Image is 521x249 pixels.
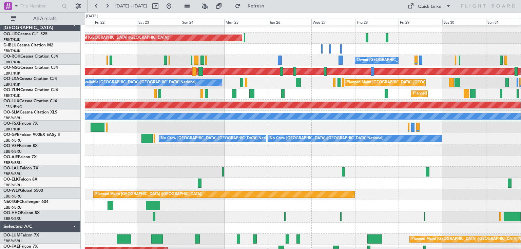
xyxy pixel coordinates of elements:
[357,55,448,65] div: Owner [GEOGRAPHIC_DATA]-[GEOGRAPHIC_DATA]
[268,19,312,25] div: Tue 26
[3,138,22,143] a: EBBR/BRU
[3,233,20,237] span: OO-LUM
[3,189,43,193] a: OO-WLPGlobal 5500
[3,60,20,65] a: EBKT/KJK
[86,14,98,19] div: [DATE]
[3,200,19,204] span: N604GF
[311,19,355,25] div: Wed 27
[3,93,20,98] a: EBKT/KJK
[3,144,38,148] a: OO-VSFFalcon 8X
[3,110,20,115] span: OO-SLM
[3,238,22,244] a: EBBR/BRU
[418,3,441,10] div: Quick Links
[137,19,181,25] div: Sat 23
[18,16,72,21] span: All Aircraft
[3,205,22,210] a: EBBR/BRU
[3,155,18,159] span: OO-AIE
[3,133,19,137] span: OO-GPE
[3,166,20,170] span: OO-LAH
[3,48,20,54] a: EBKT/KJK
[3,233,39,237] a: OO-LUMFalcon 7X
[3,245,38,249] a: OO-FAEFalcon 7X
[3,71,20,76] a: EBKT/KJK
[181,19,225,25] div: Sun 24
[3,216,22,221] a: EBBR/BRU
[404,1,455,12] button: Quick Links
[3,66,20,70] span: OO-NSG
[442,19,486,25] div: Sat 30
[3,43,53,47] a: D-IBLUCessna Citation M2
[3,133,60,137] a: OO-GPEFalcon 900EX EASy II
[115,3,147,9] span: [DATE] - [DATE]
[21,1,60,11] input: Trip Number
[3,144,19,148] span: OO-VSF
[3,32,47,36] a: OO-JIDCessna CJ1 525
[3,245,19,249] span: OO-FAE
[355,19,399,25] div: Thu 28
[3,183,22,188] a: EBBR/BRU
[3,82,20,87] a: EBKT/KJK
[399,19,442,25] div: Fri 29
[94,19,137,25] div: Fri 22
[3,66,58,70] a: OO-NSGCessna Citation CJ4
[224,19,268,25] div: Mon 25
[3,88,58,92] a: OO-ZUNCessna Citation CJ4
[62,33,169,43] div: Planned Maint [GEOGRAPHIC_DATA] ([GEOGRAPHIC_DATA])
[3,55,58,59] a: OO-ROKCessna Citation CJ4
[270,133,383,144] div: No Crew [GEOGRAPHIC_DATA] ([GEOGRAPHIC_DATA] National)
[161,133,274,144] div: No Crew [GEOGRAPHIC_DATA] ([GEOGRAPHIC_DATA] National)
[3,171,22,177] a: EBBR/BRU
[3,110,57,115] a: OO-SLMCessna Citation XLS
[232,1,272,12] button: Refresh
[3,122,38,126] a: OO-FSXFalcon 7X
[3,122,19,126] span: OO-FSX
[3,189,20,193] span: OO-WLP
[3,55,20,59] span: OO-ROK
[7,13,74,24] button: All Aircraft
[3,155,37,159] a: OO-AIEFalcon 7X
[3,32,18,36] span: OO-JID
[95,189,202,200] div: Planned Maint [GEOGRAPHIC_DATA] ([GEOGRAPHIC_DATA])
[3,178,37,182] a: OO-ELKFalcon 8X
[3,77,57,81] a: OO-LXACessna Citation CJ4
[3,160,22,165] a: EBBR/BRU
[3,43,17,47] span: D-IBLU
[3,37,20,42] a: EBKT/KJK
[3,166,38,170] a: OO-LAHFalcon 7X
[3,127,20,132] a: EBKT/KJK
[3,116,22,121] a: EBBR/BRU
[3,99,19,103] span: OO-LUX
[3,178,19,182] span: OO-ELK
[3,194,22,199] a: EBBR/BRU
[347,78,469,88] div: Planned Maint [GEOGRAPHIC_DATA] ([GEOGRAPHIC_DATA] National)
[3,200,49,204] a: N604GFChallenger 604
[3,211,21,215] span: OO-HHO
[3,104,22,109] a: LFSN/ENC
[70,78,196,88] div: A/C Unavailable [GEOGRAPHIC_DATA] ([GEOGRAPHIC_DATA] National)
[3,211,40,215] a: OO-HHOFalcon 8X
[413,89,492,99] div: Planned Maint Kortrijk-[GEOGRAPHIC_DATA]
[242,4,270,8] span: Refresh
[3,77,19,81] span: OO-LXA
[3,99,57,103] a: OO-LUXCessna Citation CJ4
[3,149,22,154] a: EBBR/BRU
[3,88,20,92] span: OO-ZUN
